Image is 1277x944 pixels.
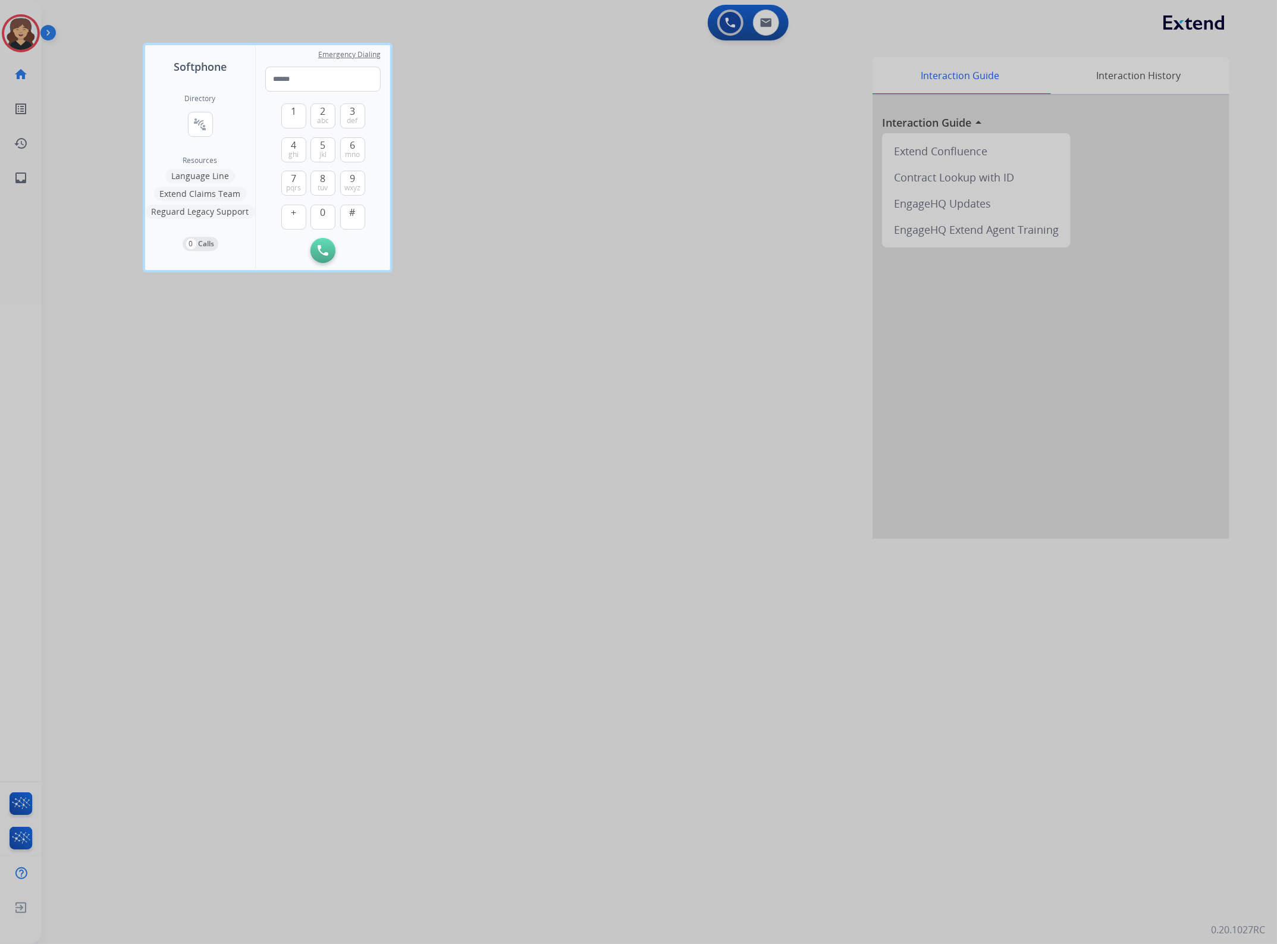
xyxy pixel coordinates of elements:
[318,245,328,256] img: call-button
[321,104,326,118] span: 2
[321,138,326,152] span: 5
[319,150,327,159] span: jkl
[344,183,360,193] span: wxyz
[340,104,365,128] button: 3def
[281,104,306,128] button: 1
[350,171,355,186] span: 9
[146,205,255,219] button: Reguard Legacy Support
[281,205,306,230] button: +
[183,156,218,165] span: Resources
[310,137,335,162] button: 5jkl
[310,205,335,230] button: 0
[350,104,355,118] span: 3
[321,205,326,219] span: 0
[291,104,296,118] span: 1
[310,104,335,128] button: 2abc
[165,169,235,183] button: Language Line
[318,50,381,59] span: Emergency Dialing
[345,150,360,159] span: mno
[340,137,365,162] button: 6mno
[321,171,326,186] span: 8
[186,239,196,249] p: 0
[350,138,355,152] span: 6
[318,183,328,193] span: tuv
[288,150,299,159] span: ghi
[154,187,247,201] button: Extend Claims Team
[183,237,218,251] button: 0Calls
[317,116,329,126] span: abc
[193,117,208,131] mat-icon: connect_without_contact
[291,171,296,186] span: 7
[281,171,306,196] button: 7pqrs
[286,183,301,193] span: pqrs
[291,138,296,152] span: 4
[340,205,365,230] button: #
[199,239,215,249] p: Calls
[350,205,356,219] span: #
[347,116,358,126] span: def
[340,171,365,196] button: 9wxyz
[281,137,306,162] button: 4ghi
[310,171,335,196] button: 8tuv
[185,94,216,104] h2: Directory
[1211,923,1265,937] p: 0.20.1027RC
[174,58,227,75] span: Softphone
[291,205,296,219] span: +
